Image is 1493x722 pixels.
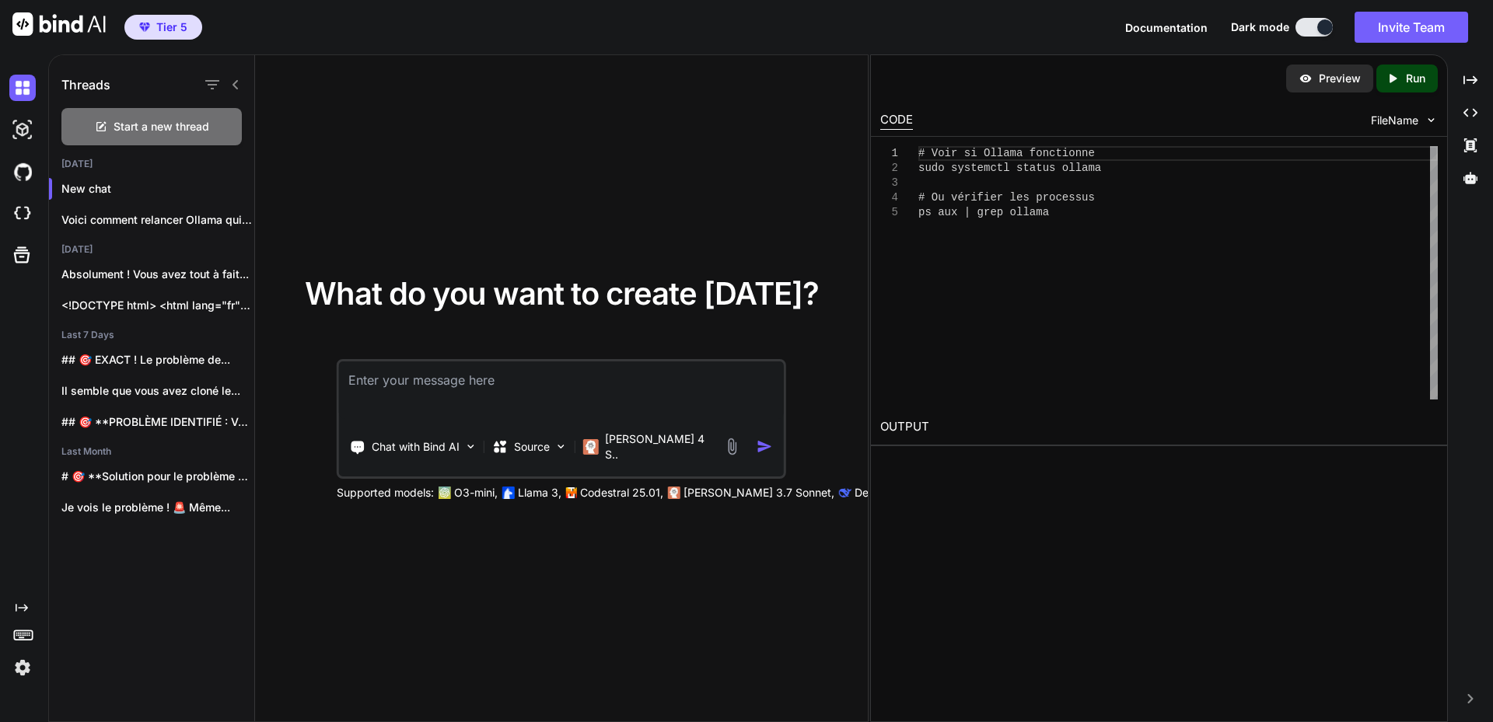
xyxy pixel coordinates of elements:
[114,119,209,134] span: Start a new thread
[580,485,663,501] p: Codestral 25.01,
[305,274,819,312] span: What do you want to create [DATE]?
[9,159,36,185] img: githubDark
[514,439,550,455] p: Source
[156,19,187,35] span: Tier 5
[124,15,202,40] button: premiumTier 5
[880,205,898,220] div: 5
[61,414,254,430] p: ## 🎯 **PROBLÈME IDENTIFIÉ : VALIDATION DE...
[61,469,254,484] p: # 🎯 **Solution pour le problème d'encodage...
[61,383,254,399] p: Il semble que vous avez cloné le...
[61,500,254,515] p: Je vois le problème ! 🚨 Même...
[139,23,150,32] img: premium
[1425,113,1438,127] img: chevron down
[757,438,773,455] img: icon
[880,146,898,161] div: 1
[9,201,36,227] img: cloudideIcon
[918,191,1095,204] span: # Ou vérifier les processus
[723,438,741,455] img: attachment
[9,654,36,681] img: settings
[439,487,451,499] img: GPT-4
[880,111,913,130] div: CODE
[337,485,434,501] p: Supported models:
[49,158,254,170] h2: [DATE]
[1406,71,1425,86] p: Run
[1371,113,1418,128] span: FileName
[61,267,254,282] p: Absolument ! Vous avez tout à fait...
[61,352,254,368] p: ## 🎯 EXACT ! Le problème de...
[61,75,110,94] h1: Threads
[855,485,921,501] p: Deepseek R1
[880,176,898,190] div: 3
[372,439,460,455] p: Chat with Bind AI
[1125,19,1208,36] button: Documentation
[1319,71,1361,86] p: Preview
[49,243,254,256] h2: [DATE]
[464,440,477,453] img: Pick Tools
[61,181,254,197] p: New chat
[61,212,254,228] p: Voici comment relancer Ollama qui a une...
[583,439,599,455] img: Claude 4 Sonnet
[880,161,898,176] div: 2
[1299,72,1313,85] img: preview
[668,487,680,499] img: claude
[454,485,498,501] p: O3-mini,
[61,298,254,313] p: <!DOCTYPE html> <html lang="fr"> <head> <meta charset="UTF-8">...
[918,147,1095,159] span: # Voir si Ollama fonctionne
[9,75,36,101] img: darkChat
[12,12,106,36] img: Bind AI
[871,409,1447,445] h2: OUTPUT
[918,162,1101,174] span: sudo systemctl status ollama
[605,431,717,462] p: [PERSON_NAME] 4 S..
[1355,12,1468,43] button: Invite Team
[502,487,515,499] img: Llama2
[684,485,834,501] p: [PERSON_NAME] 3.7 Sonnet,
[880,190,898,205] div: 4
[566,487,577,498] img: Mistral-AI
[9,117,36,143] img: darkAi-studio
[49,329,254,341] h2: Last 7 Days
[1231,19,1289,35] span: Dark mode
[1125,21,1208,34] span: Documentation
[518,485,561,501] p: Llama 3,
[839,487,851,499] img: claude
[554,440,568,453] img: Pick Models
[49,445,254,458] h2: Last Month
[918,206,1049,218] span: ps aux | grep ollama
